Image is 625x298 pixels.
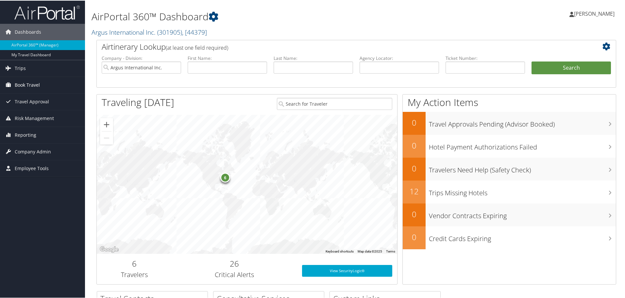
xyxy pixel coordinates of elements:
[15,143,51,159] span: Company Admin
[403,162,426,173] h2: 0
[403,231,426,242] h2: 0
[429,162,616,174] h3: Travelers Need Help (Safety Check)
[220,172,230,182] div: 6
[157,27,182,36] span: ( 301905 )
[403,226,616,249] a: 0Credit Cards Expiring
[102,41,568,52] h2: Airtinerary Lookup
[403,139,426,150] h2: 0
[403,203,616,226] a: 0Vendor Contracts Expiring
[166,44,228,51] span: (at least one field required)
[429,184,616,197] h3: Trips Missing Hotels
[15,110,54,126] span: Risk Management
[569,3,621,23] a: [PERSON_NAME]
[403,116,426,128] h2: 0
[302,264,392,276] a: View SecurityLogic®
[403,180,616,203] a: 12Trips Missing Hotels
[403,208,426,219] h2: 0
[102,257,167,269] h2: 6
[403,95,616,109] h1: My Action Items
[574,9,615,17] span: [PERSON_NAME]
[100,117,113,131] button: Zoom in
[177,257,292,269] h2: 26
[429,207,616,220] h3: Vendor Contracts Expiring
[102,270,167,279] h3: Travelers
[429,116,616,128] h3: Travel Approvals Pending (Advisor Booked)
[98,245,120,253] a: Open this area in Google Maps (opens a new window)
[358,249,382,253] span: Map data ©2025
[15,76,40,93] span: Book Travel
[177,270,292,279] h3: Critical Alerts
[15,23,41,40] span: Dashboards
[182,27,207,36] span: , [ 44379 ]
[403,157,616,180] a: 0Travelers Need Help (Safety Check)
[92,27,207,36] a: Argus International Inc.
[403,185,426,196] h2: 12
[403,134,616,157] a: 0Hotel Payment Authorizations Failed
[188,54,267,61] label: First Name:
[277,97,392,109] input: Search for Traveler
[102,95,174,109] h1: Traveling [DATE]
[326,249,354,253] button: Keyboard shortcuts
[429,139,616,151] h3: Hotel Payment Authorizations Failed
[98,245,120,253] img: Google
[92,9,445,23] h1: AirPortal 360™ Dashboard
[386,249,395,253] a: Terms (opens in new tab)
[15,93,49,109] span: Travel Approval
[532,61,611,74] button: Search
[446,54,525,61] label: Ticket Number:
[14,4,80,20] img: airportal-logo.png
[15,126,36,143] span: Reporting
[15,60,26,76] span: Trips
[100,131,113,144] button: Zoom out
[403,111,616,134] a: 0Travel Approvals Pending (Advisor Booked)
[274,54,353,61] label: Last Name:
[15,160,49,176] span: Employee Tools
[429,230,616,243] h3: Credit Cards Expiring
[102,54,181,61] label: Company - Division:
[360,54,439,61] label: Agency Locator:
